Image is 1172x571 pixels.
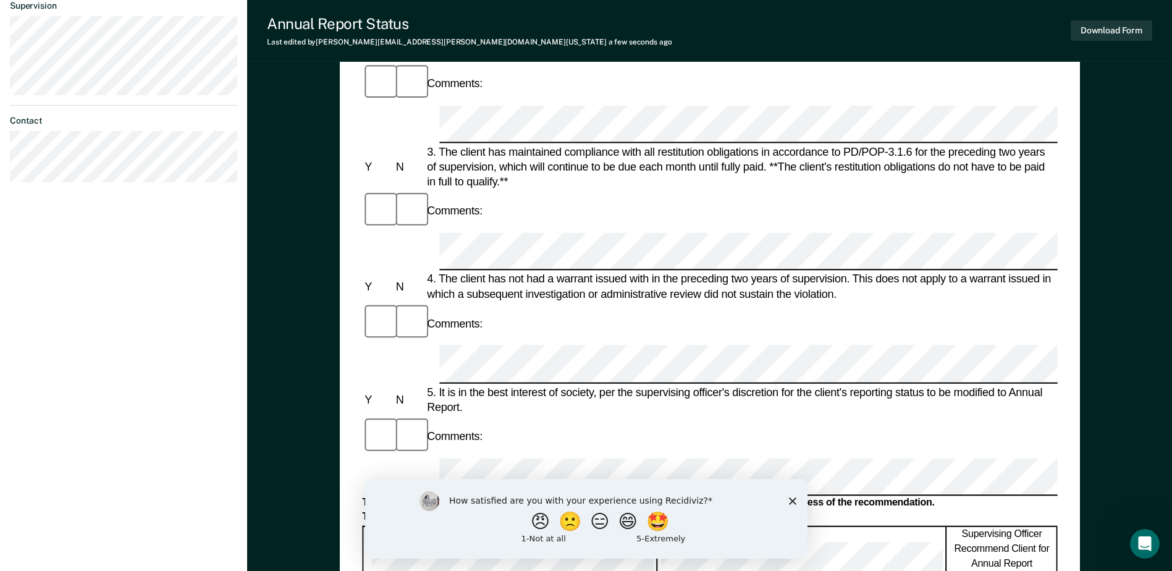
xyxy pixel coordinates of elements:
div: Y [362,279,393,294]
div: Last edited by [PERSON_NAME][EMAIL_ADDRESS][PERSON_NAME][DOMAIN_NAME][US_STATE] [267,38,672,46]
span: a few seconds ago [609,38,672,46]
div: Comments: [424,316,485,331]
div: Comments: [424,429,485,444]
div: 4. The client has not had a warrant issued with in the preceding two years of supervision. This d... [424,272,1058,302]
div: Y [362,159,393,174]
div: 5. It is in the best interest of society, per the supervising officer's discretion for the client... [424,384,1058,414]
div: The Region Director will make the final decision regarding the client's Annual Report eligibility [362,511,1057,524]
iframe: Survey by Kim from Recidiviz [365,479,807,559]
div: Y [362,392,393,407]
div: 3. The client has maintained compliance with all restitution obligations in accordance to PD/POP-... [424,144,1058,189]
dt: Supervision [10,1,237,11]
dt: Contact [10,116,237,126]
div: Comments: [424,203,485,218]
div: N [393,279,424,294]
div: Annual Report Status [267,15,672,33]
div: N [393,159,424,174]
button: Download Form [1071,20,1152,41]
div: Comments: [424,76,485,91]
iframe: Intercom live chat [1130,529,1160,559]
div: N [393,392,424,407]
div: This form should be forwarded through the supervising officer's entire chain of command, regardle... [362,497,1057,510]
